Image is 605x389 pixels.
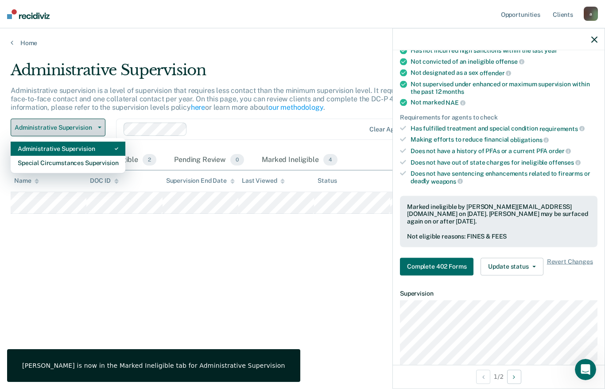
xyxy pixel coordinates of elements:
div: Does not have a history of PFAs or a current PFA order [411,147,597,155]
div: Last Viewed [242,177,285,185]
div: Clear agents [369,126,407,133]
span: requirements [539,125,585,132]
button: Update status [481,258,543,275]
p: Administrative supervision is a level of supervision that requires less contact than the minimum ... [11,86,452,112]
a: our methodology [268,103,323,112]
span: offense [496,58,524,65]
span: offender [480,69,512,77]
div: Does not have sentencing enhancements related to firearms or deadly [411,170,597,185]
div: Status [318,177,337,185]
span: months [442,88,464,95]
span: Administrative Supervision [15,124,94,131]
span: obligations [510,136,549,143]
div: Marked Ineligible [260,150,339,170]
div: Not eligible reasons: FINES & FEES [407,232,590,240]
div: Supervision End Date [166,177,235,185]
div: Does not have out of state charges for ineligible [411,158,597,166]
span: offenses [549,159,581,166]
a: here [191,103,205,112]
div: a [584,7,598,21]
div: Special Circumstances Supervision [18,156,118,170]
span: 0 [230,154,244,166]
button: Next Opportunity [507,370,521,384]
dt: Supervision [400,289,597,297]
div: Name [14,177,39,185]
div: Administrative Supervision [18,142,118,156]
div: Has fulfilled treatment and special condition [411,124,597,132]
div: Not designated as a sex [411,69,597,77]
span: Revert Changes [547,258,593,275]
div: Requirements for agents to check [400,114,597,121]
div: DOC ID [90,177,118,185]
div: Not supervised under enhanced or maximum supervision within the past 12 [411,80,597,95]
span: weapons [431,177,463,185]
a: Home [11,39,594,47]
span: 4 [323,154,337,166]
div: [PERSON_NAME] is now in the Marked Ineligible tab for Administrative Supervision [22,362,285,370]
div: Making efforts to reduce financial [411,136,597,144]
button: Complete 402 Forms [400,258,473,275]
a: Navigate to form link [400,258,477,275]
span: 2 [143,154,156,166]
button: Previous Opportunity [476,370,490,384]
div: Pending Review [172,150,246,170]
div: Not marked [411,99,597,107]
div: Administrative Supervision [11,61,465,86]
iframe: Intercom live chat [575,359,596,380]
div: 1 / 2 [393,365,605,388]
img: Recidiviz [7,9,50,19]
div: Marked ineligible by [PERSON_NAME][EMAIL_ADDRESS][DOMAIN_NAME] on [DATE]. [PERSON_NAME] may be su... [407,203,590,225]
div: Not convicted of an ineligible [411,58,597,65]
span: NAE [446,99,465,106]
